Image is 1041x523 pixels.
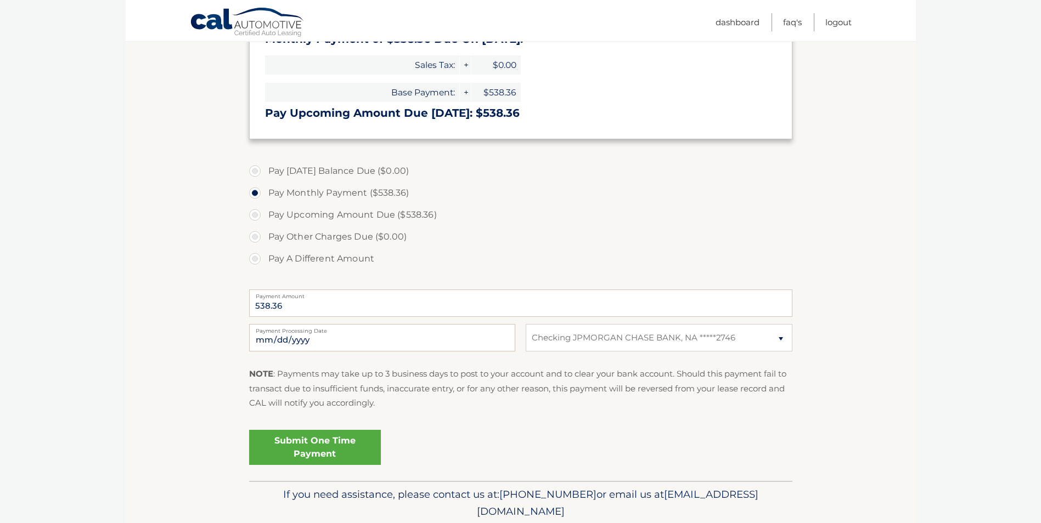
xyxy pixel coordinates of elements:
[265,83,459,102] span: Base Payment:
[249,289,792,298] label: Payment Amount
[716,13,759,31] a: Dashboard
[460,83,471,102] span: +
[249,367,792,410] p: : Payments may take up to 3 business days to post to your account and to clear your bank account....
[471,83,521,102] span: $538.36
[265,106,776,120] h3: Pay Upcoming Amount Due [DATE]: $538.36
[190,7,305,39] a: Cal Automotive
[249,324,515,333] label: Payment Processing Date
[249,430,381,465] a: Submit One Time Payment
[249,160,792,182] label: Pay [DATE] Balance Due ($0.00)
[783,13,802,31] a: FAQ's
[249,368,273,379] strong: NOTE
[249,289,792,317] input: Payment Amount
[256,486,785,521] p: If you need assistance, please contact us at: or email us at
[249,226,792,248] label: Pay Other Charges Due ($0.00)
[265,55,459,75] span: Sales Tax:
[249,324,515,351] input: Payment Date
[460,55,471,75] span: +
[249,182,792,204] label: Pay Monthly Payment ($538.36)
[471,55,521,75] span: $0.00
[249,248,792,270] label: Pay A Different Amount
[249,204,792,226] label: Pay Upcoming Amount Due ($538.36)
[499,488,597,501] span: [PHONE_NUMBER]
[825,13,852,31] a: Logout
